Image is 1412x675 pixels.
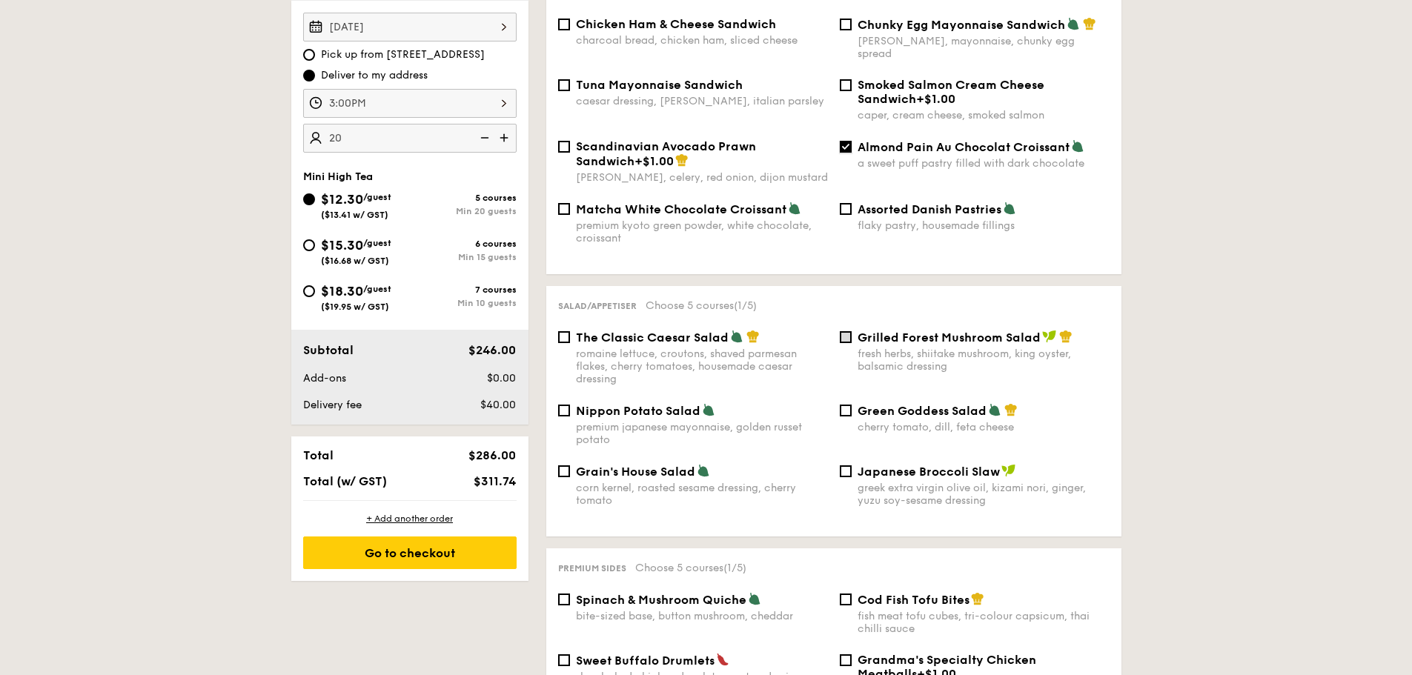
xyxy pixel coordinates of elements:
[576,610,828,622] div: bite-sized base, button mushroom, cheddar
[576,404,700,418] span: Nippon Potato Salad
[576,34,828,47] div: charcoal bread, chicken ham, sliced cheese
[558,563,626,573] span: Premium sides
[971,592,984,605] img: icon-chef-hat.a58ddaea.svg
[988,403,1001,416] img: icon-vegetarian.fe4039eb.svg
[716,653,729,666] img: icon-spicy.37a8142b.svg
[576,330,729,345] span: The Classic Caesar Salad
[840,203,852,215] input: Assorted Danish Pastriesflaky pastry, housemade fillings
[303,448,334,462] span: Total
[858,78,1044,106] span: Smoked Salmon Cream Cheese Sandwich
[321,191,363,207] span: $12.30
[303,193,315,205] input: $12.30/guest($13.41 w/ GST)5 coursesMin 20 guests
[321,302,389,312] span: ($19.95 w/ GST)
[788,202,801,215] img: icon-vegetarian.fe4039eb.svg
[858,157,1110,170] div: a sweet puff pastry filled with dark chocolate
[363,192,391,202] span: /guest
[858,404,987,418] span: Green Goddess Salad
[634,154,674,168] span: +$1.00
[576,78,743,92] span: Tuna Mayonnaise Sandwich
[576,482,828,507] div: corn kernel, roasted sesame dressing, cherry tomato
[303,343,354,357] span: Subtotal
[321,256,389,266] span: ($16.68 w/ GST)
[303,239,315,251] input: $15.30/guest($16.68 w/ GST)6 coursesMin 15 guests
[410,239,517,249] div: 6 courses
[576,17,776,31] span: Chicken Ham & Cheese Sandwich
[410,285,517,295] div: 7 courses
[1004,403,1018,416] img: icon-chef-hat.a58ddaea.svg
[840,141,852,153] input: Almond Pain Au Chocolat Croissanta sweet puff pastry filled with dark chocolate
[576,348,828,385] div: romaine lettuce, croutons, shaved parmesan flakes, cherry tomatoes, housemade caesar dressing
[840,654,852,666] input: Grandma's Specialty Chicken Meatballs+$1.00cauliflower, mushroom pink sauce
[840,19,852,30] input: Chunky Egg Mayonnaise Sandwich[PERSON_NAME], mayonnaise, chunky egg spread
[858,330,1041,345] span: Grilled Forest Mushroom Salad
[303,285,315,297] input: $18.30/guest($19.95 w/ GST)7 coursesMin 10 guests
[635,562,746,574] span: Choose 5 courses
[576,654,715,668] span: Sweet Buffalo Drumlets
[1067,17,1080,30] img: icon-vegetarian.fe4039eb.svg
[558,465,570,477] input: Grain's House Saladcorn kernel, roasted sesame dressing, cherry tomato
[576,171,828,184] div: [PERSON_NAME], celery, red onion, dijon mustard
[558,19,570,30] input: Chicken Ham & Cheese Sandwichcharcoal bread, chicken ham, sliced cheese
[363,284,391,294] span: /guest
[858,421,1110,433] div: cherry tomato, dill, feta cheese
[702,403,715,416] img: icon-vegetarian.fe4039eb.svg
[558,301,637,311] span: Salad/Appetiser
[558,654,570,666] input: Sweet Buffalo Drumletsslow baked chicken drumlet, sweet and spicy sauce
[558,593,570,605] input: Spinach & Mushroom Quichebite-sized base, button mushroom, cheddar
[558,405,570,416] input: Nippon Potato Saladpremium japanese mayonnaise, golden russet potato
[410,206,517,216] div: Min 20 guests
[558,331,570,343] input: The Classic Caesar Saladromaine lettuce, croutons, shaved parmesan flakes, cherry tomatoes, house...
[321,68,428,83] span: Deliver to my address
[858,140,1070,154] span: Almond Pain Au Chocolat Croissant
[468,343,516,357] span: $246.00
[303,124,517,153] input: Number of guests
[474,474,516,488] span: $311.74
[858,610,1110,635] div: fish meat tofu cubes, tri-colour capsicum, thai chilli sauce
[646,299,757,312] span: Choose 5 courses
[303,536,517,569] div: Go to checkout
[303,13,517,41] input: Event date
[916,92,955,106] span: +$1.00
[858,482,1110,507] div: greek extra virgin olive oil, kizami nori, ginger, yuzu soy-sesame dressing
[576,202,786,216] span: Matcha White Chocolate Croissant
[840,593,852,605] input: Cod Fish Tofu Bitesfish meat tofu cubes, tri-colour capsicum, thai chilli sauce
[576,421,828,446] div: premium japanese mayonnaise, golden russet potato
[303,372,346,385] span: Add-ons
[410,252,517,262] div: Min 15 guests
[576,95,828,107] div: caesar dressing, [PERSON_NAME], italian parsley
[321,210,388,220] span: ($13.41 w/ GST)
[840,331,852,343] input: Grilled Forest Mushroom Saladfresh herbs, shiitake mushroom, king oyster, balsamic dressing
[858,593,969,607] span: Cod Fish Tofu Bites
[468,448,516,462] span: $286.00
[576,593,746,607] span: Spinach & Mushroom Quiche
[840,465,852,477] input: Japanese Broccoli Slawgreek extra virgin olive oil, kizami nori, ginger, yuzu soy-sesame dressing
[1083,17,1096,30] img: icon-chef-hat.a58ddaea.svg
[303,474,387,488] span: Total (w/ GST)
[858,202,1001,216] span: Assorted Danish Pastries
[746,330,760,343] img: icon-chef-hat.a58ddaea.svg
[858,465,1000,479] span: Japanese Broccoli Slaw
[321,283,363,299] span: $18.30
[303,70,315,82] input: Deliver to my address
[321,47,485,62] span: Pick up from [STREET_ADDRESS]
[576,465,695,479] span: Grain's House Salad
[321,237,363,253] span: $15.30
[840,79,852,91] input: Smoked Salmon Cream Cheese Sandwich+$1.00caper, cream cheese, smoked salmon
[858,348,1110,373] div: fresh herbs, shiitake mushroom, king oyster, balsamic dressing
[723,562,746,574] span: (1/5)
[675,153,689,167] img: icon-chef-hat.a58ddaea.svg
[734,299,757,312] span: (1/5)
[363,238,391,248] span: /guest
[487,372,516,385] span: $0.00
[480,399,516,411] span: $40.00
[1071,139,1084,153] img: icon-vegetarian.fe4039eb.svg
[576,219,828,245] div: premium kyoto green powder, white chocolate, croissant
[858,109,1110,122] div: caper, cream cheese, smoked salmon
[558,141,570,153] input: Scandinavian Avocado Prawn Sandwich+$1.00[PERSON_NAME], celery, red onion, dijon mustard
[494,124,517,152] img: icon-add.58712e84.svg
[858,219,1110,232] div: flaky pastry, housemade fillings
[303,89,517,118] input: Event time
[472,124,494,152] img: icon-reduce.1d2dbef1.svg
[1001,464,1016,477] img: icon-vegan.f8ff3823.svg
[1003,202,1016,215] img: icon-vegetarian.fe4039eb.svg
